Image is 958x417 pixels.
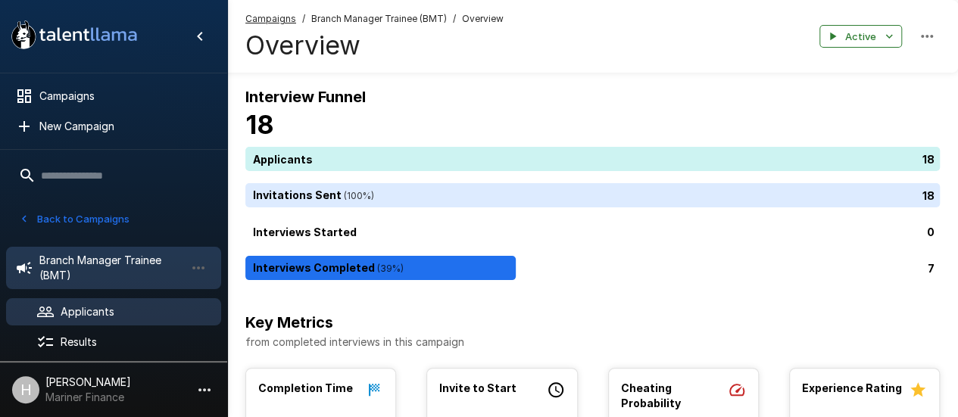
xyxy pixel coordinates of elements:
[439,381,516,394] b: Invite to Start
[621,381,681,409] b: Cheating Probability
[311,11,447,26] span: Branch Manager Trainee (BMT)
[802,381,902,394] b: Experience Rating
[922,188,935,204] p: 18
[245,88,366,106] b: Interview Funnel
[927,224,935,240] p: 0
[462,11,504,26] span: Overview
[245,30,504,61] h4: Overview
[302,11,305,26] span: /
[245,313,333,331] b: Key Metrics
[245,109,274,140] b: 18
[819,25,902,48] button: Active
[928,260,935,276] p: 7
[245,335,940,350] p: from completed interviews in this campaign
[245,13,296,24] u: Campaigns
[453,11,456,26] span: /
[922,151,935,167] p: 18
[258,381,353,394] b: Completion Time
